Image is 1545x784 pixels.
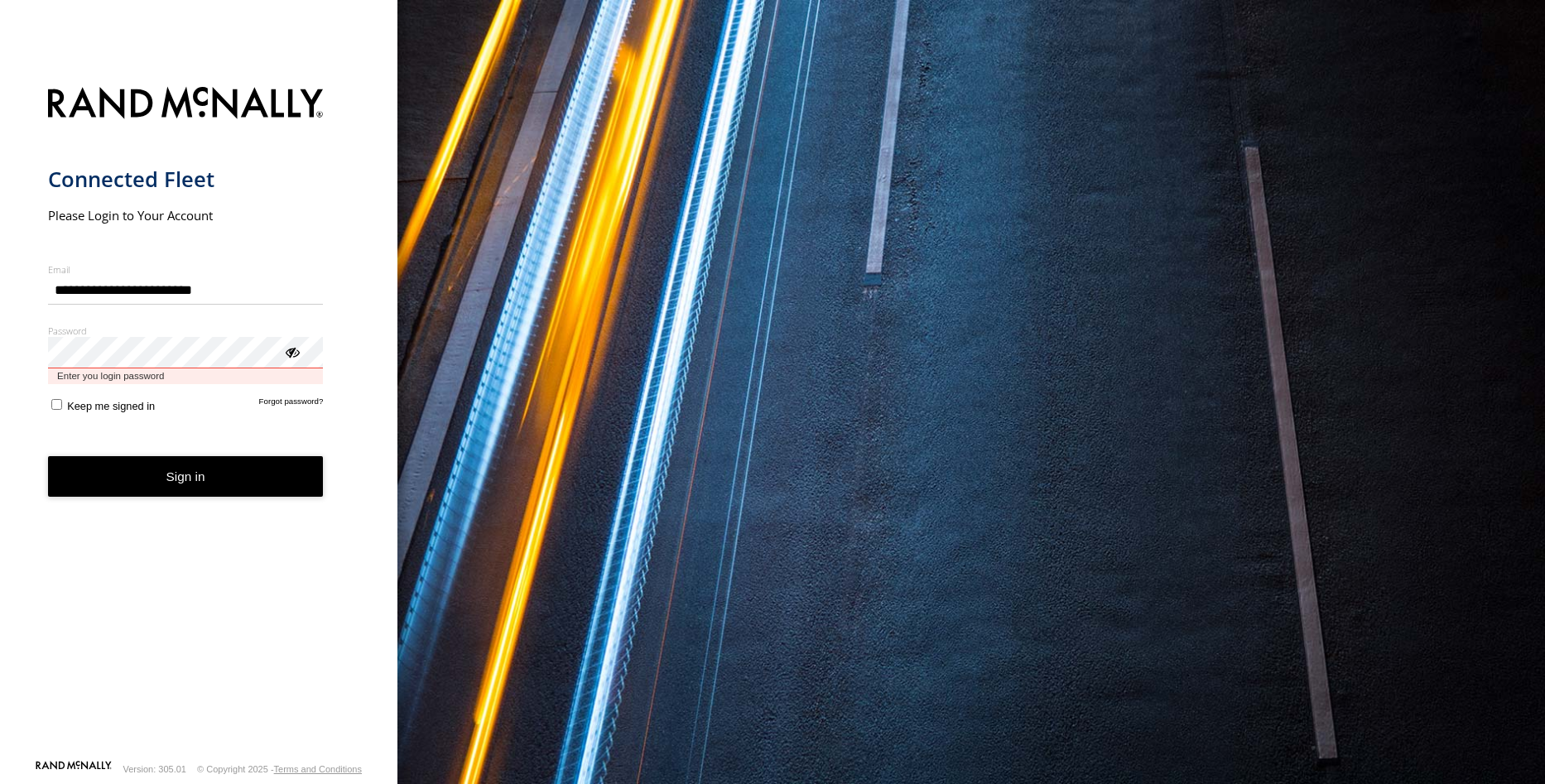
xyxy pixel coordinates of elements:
span: Keep me signed in [67,400,155,412]
a: Visit our Website [36,761,112,777]
div: © Copyright 2025 - [197,764,362,774]
label: Email [48,263,324,276]
div: ViewPassword [283,343,300,359]
h1: Connected Fleet [48,166,324,193]
span: Enter you login password [48,368,324,384]
a: Terms and Conditions [274,764,362,774]
img: Rand McNally [48,84,324,126]
form: main [48,77,350,759]
label: Password [48,325,324,337]
a: Forgot password? [259,397,324,412]
input: Keep me signed in [51,399,62,410]
div: Version: 305.01 [123,764,186,774]
h2: Please Login to Your Account [48,207,324,224]
button: Sign in [48,456,324,497]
